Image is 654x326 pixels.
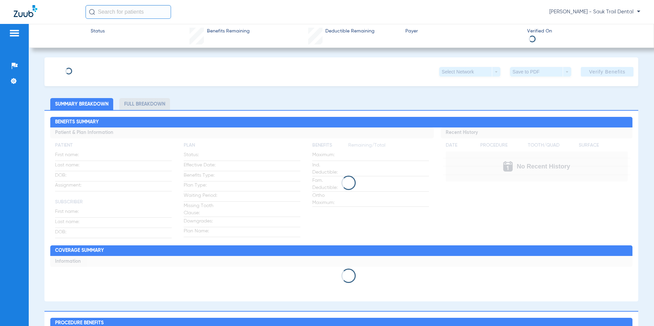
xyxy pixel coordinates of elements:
span: Deductible Remaining [325,28,375,35]
img: hamburger-icon [9,29,20,37]
li: Full Breakdown [119,98,170,110]
input: Search for patients [86,5,171,19]
img: Zuub Logo [14,5,37,17]
li: Summary Breakdown [50,98,113,110]
span: Payer [405,28,521,35]
span: [PERSON_NAME] - Sauk Trail Dental [549,9,640,15]
h2: Benefits Summary [50,117,632,128]
span: Verified On [527,28,643,35]
span: Benefits Remaining [207,28,250,35]
img: Search Icon [89,9,95,15]
h2: Coverage Summary [50,245,632,256]
span: Status [91,28,105,35]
